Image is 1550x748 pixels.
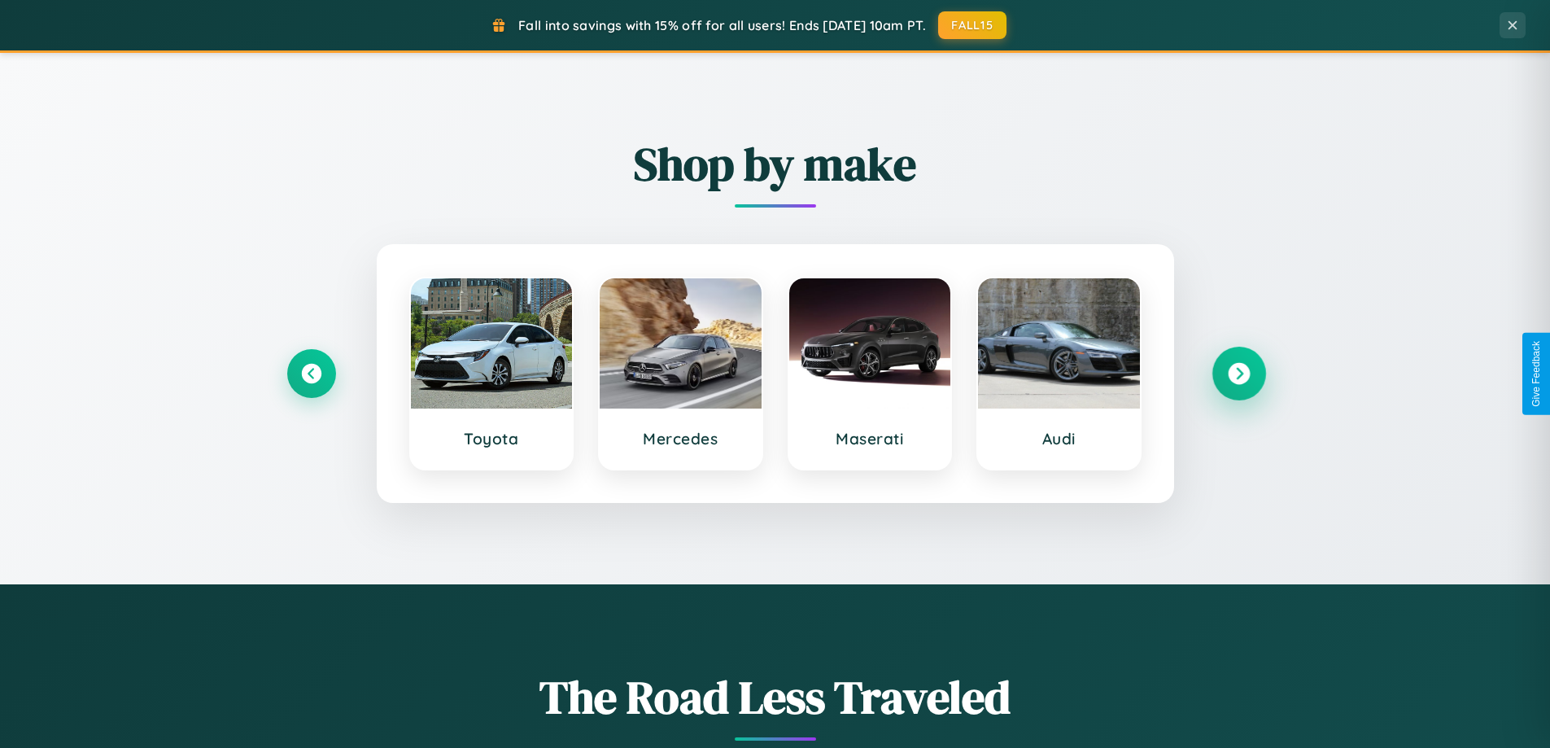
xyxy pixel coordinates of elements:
[1530,341,1542,407] div: Give Feedback
[518,17,926,33] span: Fall into savings with 15% off for all users! Ends [DATE] 10am PT.
[287,133,1264,195] h2: Shop by make
[427,429,557,448] h3: Toyota
[287,666,1264,728] h1: The Road Less Traveled
[616,429,745,448] h3: Mercedes
[938,11,1006,39] button: FALL15
[994,429,1124,448] h3: Audi
[806,429,935,448] h3: Maserati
